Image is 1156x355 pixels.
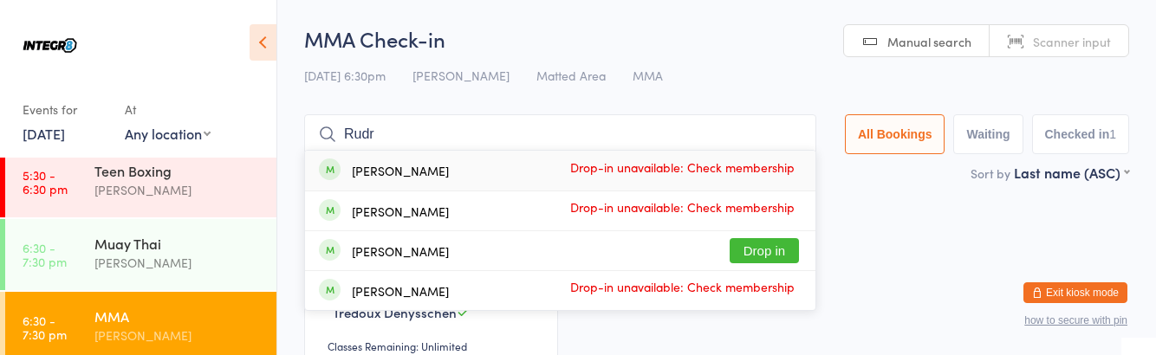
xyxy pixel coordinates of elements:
div: [PERSON_NAME] [352,164,449,177]
div: Muay Thai [94,234,262,253]
div: [PERSON_NAME] [94,253,262,273]
a: 5:30 -6:30 pmTeen Boxing[PERSON_NAME] [5,146,276,217]
span: Manual search [887,33,971,50]
button: Waiting [953,114,1023,154]
time: 6:30 - 7:30 pm [23,241,67,268]
div: Events for [23,95,107,124]
button: Checked in1 [1032,114,1130,154]
time: 6:30 - 7:30 pm [23,313,67,341]
span: Tredoux Denysschen [333,303,457,321]
div: 1 [1109,127,1116,141]
a: [DATE] [23,124,65,143]
span: [PERSON_NAME] [412,67,510,84]
span: [DATE] 6:30pm [304,67,386,84]
input: Search [304,114,816,154]
span: Drop-in unavailable: Check membership [565,154,799,180]
div: [PERSON_NAME] [352,244,449,258]
div: Any location [125,124,211,143]
span: Scanner input [1033,33,1111,50]
div: Teen Boxing [94,161,262,180]
h2: MMA Check-in [304,24,1129,53]
label: Sort by [971,165,1010,182]
span: MMA [633,67,663,84]
img: Integr8 Bentleigh [17,13,82,78]
button: how to secure with pin [1024,314,1127,326]
div: MMA [94,307,262,326]
div: Classes Remaining: Unlimited [328,339,540,353]
div: [PERSON_NAME] [94,326,262,345]
button: Exit kiosk mode [1023,282,1127,303]
span: Drop-in unavailable: Check membership [565,274,799,300]
div: [PERSON_NAME] [352,204,449,218]
time: 5:30 - 6:30 pm [23,168,68,196]
div: At [125,95,211,124]
span: Matted Area [536,67,606,84]
div: [PERSON_NAME] [94,180,262,200]
div: [PERSON_NAME] [352,284,449,298]
div: Last name (ASC) [1014,163,1129,182]
button: All Bookings [845,114,945,154]
span: Drop-in unavailable: Check membership [565,194,799,220]
a: 6:30 -7:30 pmMuay Thai[PERSON_NAME] [5,219,276,290]
button: Drop in [730,238,799,263]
